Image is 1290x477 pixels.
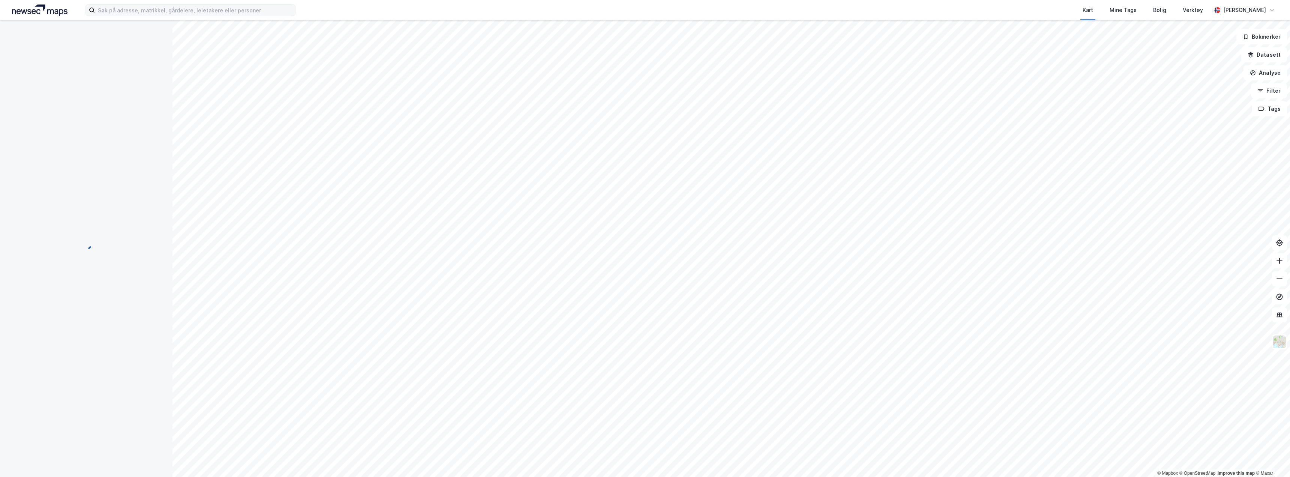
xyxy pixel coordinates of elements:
[1157,471,1178,476] a: Mapbox
[1110,6,1137,15] div: Mine Tags
[1179,471,1216,476] a: OpenStreetMap
[1241,47,1287,62] button: Datasett
[1236,29,1287,44] button: Bokmerker
[12,5,67,16] img: logo.a4113a55bc3d86da70a041830d287a7e.svg
[1083,6,1093,15] div: Kart
[1252,441,1290,477] iframe: Chat Widget
[1243,65,1287,80] button: Analyse
[1223,6,1266,15] div: [PERSON_NAME]
[1252,441,1290,477] div: Kontrollprogram for chat
[1153,6,1166,15] div: Bolig
[1272,335,1287,349] img: Z
[95,5,295,16] input: Søk på adresse, matrikkel, gårdeiere, leietakere eller personer
[1252,101,1287,116] button: Tags
[80,238,92,250] img: spinner.a6d8c91a73a9ac5275cf975e30b51cfb.svg
[1218,471,1255,476] a: Improve this map
[1183,6,1203,15] div: Verktøy
[1251,83,1287,98] button: Filter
